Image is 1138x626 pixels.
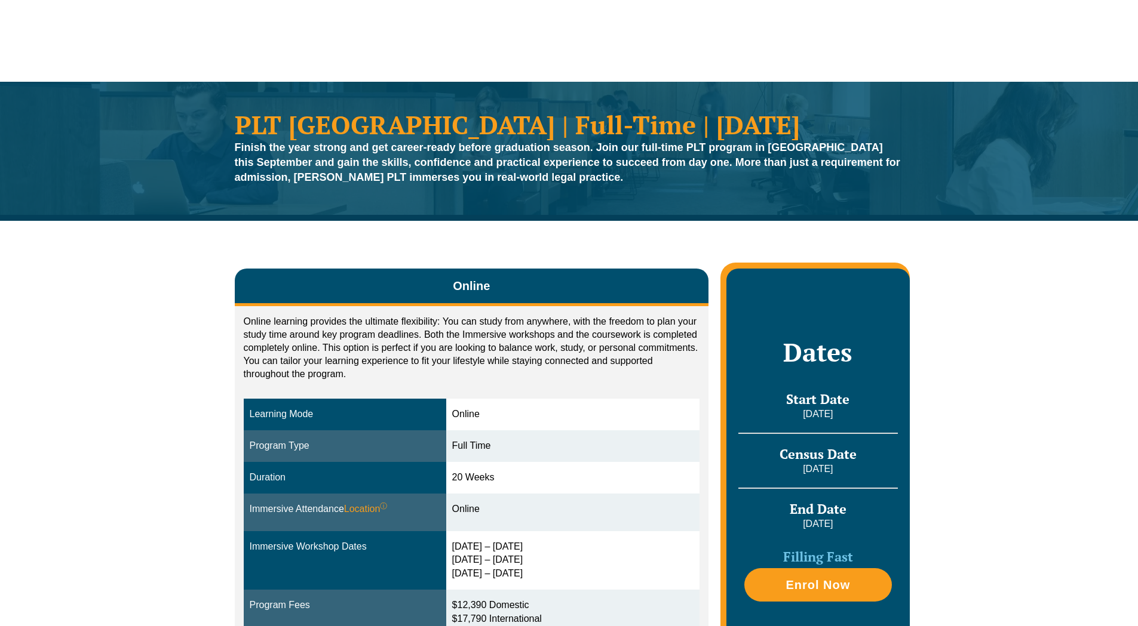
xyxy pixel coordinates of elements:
[786,579,850,591] span: Enrol Now
[452,600,529,610] span: $12,390 Domestic
[235,112,904,137] h1: PLT [GEOGRAPHIC_DATA] | Full-Time | [DATE]
[244,315,700,381] p: Online learning provides the ultimate flexibility: You can study from anywhere, with the freedom ...
[738,462,897,476] p: [DATE]
[250,502,440,516] div: Immersive Attendance
[786,390,849,408] span: Start Date
[783,548,853,565] span: Filling Fast
[344,502,388,516] span: Location
[380,502,387,510] sup: ⓘ
[452,613,542,624] span: $17,790 International
[250,408,440,421] div: Learning Mode
[452,471,694,485] div: 20 Weeks
[452,408,694,421] div: Online
[452,540,694,581] div: [DATE] – [DATE] [DATE] – [DATE] [DATE] – [DATE]
[250,471,440,485] div: Duration
[738,337,897,367] h2: Dates
[780,445,857,462] span: Census Date
[738,408,897,421] p: [DATE]
[452,439,694,453] div: Full Time
[738,517,897,531] p: [DATE]
[250,599,440,612] div: Program Fees
[790,500,846,517] span: End Date
[250,439,440,453] div: Program Type
[744,568,891,602] a: Enrol Now
[452,502,694,516] div: Online
[453,277,490,294] span: Online
[250,540,440,554] div: Immersive Workshop Dates
[235,141,900,183] strong: Finish the year strong and get career-ready before graduation season. Join our full-time PLT prog...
